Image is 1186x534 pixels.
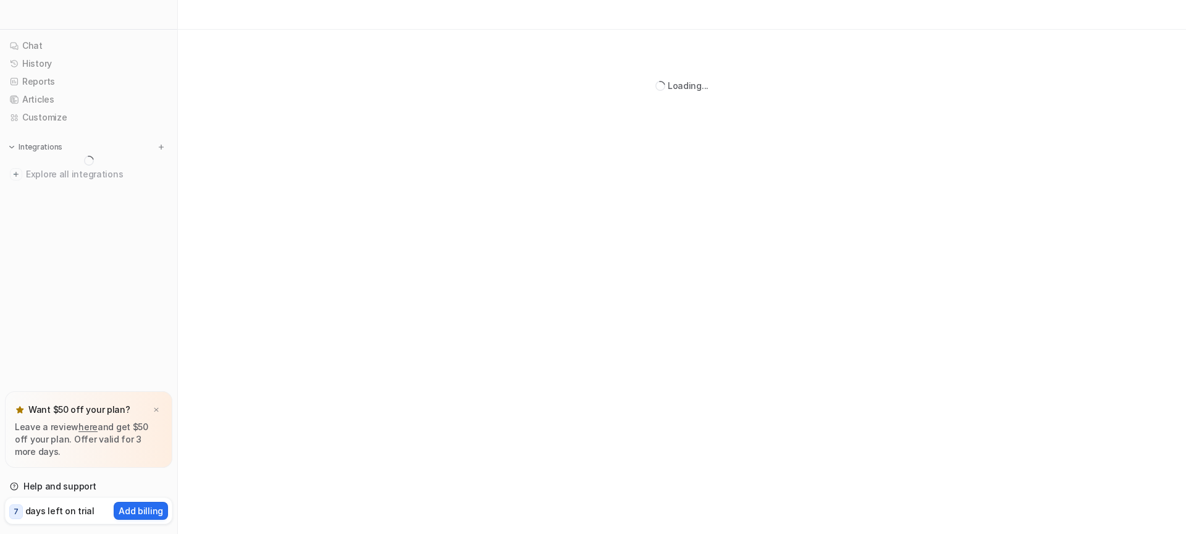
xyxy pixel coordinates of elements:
[5,478,172,495] a: Help and support
[26,164,167,184] span: Explore all integrations
[5,37,172,54] a: Chat
[28,404,130,416] p: Want $50 off your plan?
[14,506,19,517] p: 7
[5,91,172,108] a: Articles
[114,502,168,520] button: Add billing
[157,143,166,151] img: menu_add.svg
[5,166,172,183] a: Explore all integrations
[10,168,22,180] img: explore all integrations
[15,405,25,415] img: star
[119,504,163,517] p: Add billing
[5,109,172,126] a: Customize
[78,422,98,432] a: here
[5,55,172,72] a: History
[25,504,95,517] p: days left on trial
[153,406,160,414] img: x
[15,421,162,458] p: Leave a review and get $50 off your plan. Offer valid for 3 more days.
[19,142,62,152] p: Integrations
[7,143,16,151] img: expand menu
[5,141,66,153] button: Integrations
[5,73,172,90] a: Reports
[668,79,709,92] div: Loading...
